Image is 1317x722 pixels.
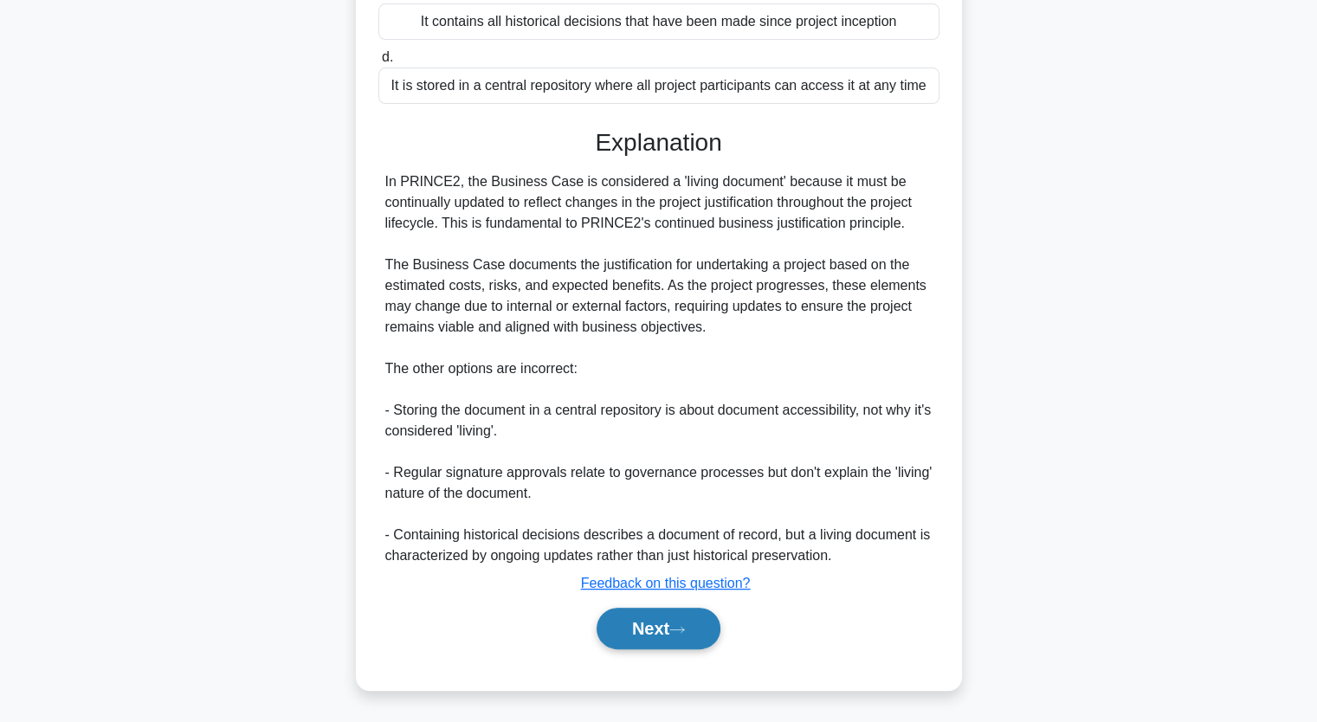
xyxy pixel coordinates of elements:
[597,608,720,649] button: Next
[378,3,939,40] div: It contains all historical decisions that have been made since project inception
[382,49,393,64] span: d.
[385,171,933,566] div: In PRINCE2, the Business Case is considered a 'living document' because it must be continually up...
[389,128,929,158] h3: Explanation
[378,68,939,104] div: It is stored in a central repository where all project participants can access it at any time
[581,576,751,590] a: Feedback on this question?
